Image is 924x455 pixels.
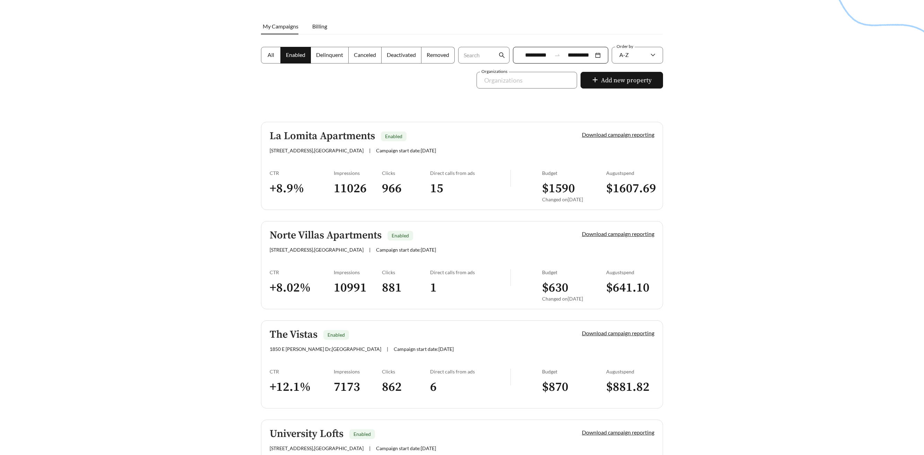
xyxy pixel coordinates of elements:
div: August spend [606,369,654,374]
div: Changed on [DATE] [542,196,606,202]
a: The VistasEnabled1850 E [PERSON_NAME] Dr,[GEOGRAPHIC_DATA]|Campaign start date:[DATE]Download cam... [261,320,663,408]
span: Campaign start date: [DATE] [376,445,436,451]
h3: 1 [430,280,510,296]
h3: 7173 [334,379,382,395]
a: Download campaign reporting [582,131,654,138]
span: 1850 E [PERSON_NAME] Dr , [GEOGRAPHIC_DATA] [270,346,381,352]
span: | [369,247,371,253]
span: [STREET_ADDRESS] , [GEOGRAPHIC_DATA] [270,247,364,253]
span: Add new property [601,76,652,85]
h3: $ 1590 [542,181,606,196]
a: La Lomita ApartmentsEnabled[STREET_ADDRESS],[GEOGRAPHIC_DATA]|Campaign start date:[DATE]Download ... [261,122,663,210]
h5: Norte Villas Apartments [270,230,382,241]
span: Canceled [354,51,376,58]
a: Norte Villas ApartmentsEnabled[STREET_ADDRESS],[GEOGRAPHIC_DATA]|Campaign start date:[DATE]Downlo... [261,221,663,309]
a: Download campaign reporting [582,230,654,237]
span: A-Z [619,51,629,58]
span: | [387,346,388,352]
span: Billing [312,23,327,30]
button: plusAdd new property [581,72,663,89]
h3: $ 881.82 [606,379,654,395]
span: Removed [427,51,449,58]
span: Enabled [328,332,345,338]
div: August spend [606,269,654,275]
span: Campaign start date: [DATE] [394,346,454,352]
h3: 6 [430,379,510,395]
h3: 966 [382,181,430,196]
span: search [499,52,505,58]
span: Campaign start date: [DATE] [376,148,436,153]
span: to [554,52,560,58]
img: line [510,269,511,286]
span: [STREET_ADDRESS] , [GEOGRAPHIC_DATA] [270,445,364,451]
span: | [369,445,371,451]
span: | [369,148,371,153]
span: Enabled [392,233,409,238]
span: Campaign start date: [DATE] [376,247,436,253]
div: Direct calls from ads [430,269,510,275]
h3: 881 [382,280,430,296]
span: Enabled [354,431,371,437]
span: Enabled [286,51,305,58]
h3: 11026 [334,181,382,196]
div: Clicks [382,170,430,176]
div: CTR [270,269,334,275]
span: plus [592,77,598,84]
div: Impressions [334,369,382,374]
div: August spend [606,170,654,176]
h3: + 8.02 % [270,280,334,296]
div: Impressions [334,170,382,176]
div: Budget [542,269,606,275]
div: Budget [542,170,606,176]
h3: 862 [382,379,430,395]
h3: 15 [430,181,510,196]
h3: + 8.9 % [270,181,334,196]
a: Download campaign reporting [582,429,654,436]
div: Direct calls from ads [430,170,510,176]
h3: $ 870 [542,379,606,395]
span: My Campaigns [263,23,298,30]
span: Deactivated [387,51,416,58]
h3: + 12.1 % [270,379,334,395]
span: All [268,51,274,58]
h5: The Vistas [270,329,317,340]
span: Enabled [385,133,402,139]
span: Delinquent [316,51,343,58]
div: Clicks [382,369,430,374]
div: Clicks [382,269,430,275]
h3: 10991 [334,280,382,296]
h3: $ 630 [542,280,606,296]
div: Direct calls from ads [430,369,510,374]
a: Download campaign reporting [582,330,654,336]
span: [STREET_ADDRESS] , [GEOGRAPHIC_DATA] [270,148,364,153]
span: swap-right [554,52,560,58]
img: line [510,369,511,385]
div: Changed on [DATE] [542,296,606,302]
h3: $ 641.10 [606,280,654,296]
div: Impressions [334,269,382,275]
h5: University Lofts [270,428,343,440]
div: CTR [270,369,334,374]
img: line [510,170,511,187]
div: Budget [542,369,606,374]
div: CTR [270,170,334,176]
h3: $ 1607.69 [606,181,654,196]
h5: La Lomita Apartments [270,130,375,142]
